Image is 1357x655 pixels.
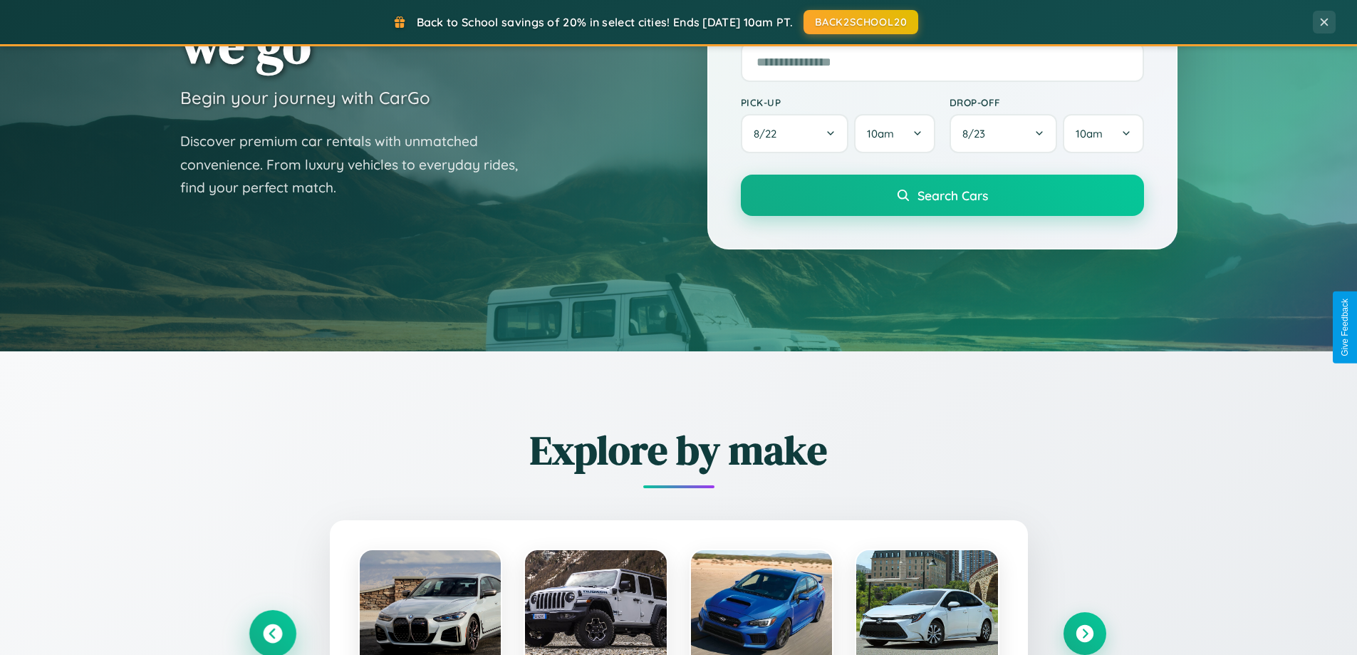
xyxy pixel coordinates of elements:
h2: Explore by make [251,423,1106,478]
div: Give Feedback [1340,299,1350,356]
button: 10am [1063,114,1143,153]
span: 8 / 23 [962,127,992,140]
span: 10am [1076,127,1103,140]
button: 8/23 [950,114,1058,153]
button: 8/22 [741,114,849,153]
button: 10am [854,114,935,153]
button: Search Cars [741,175,1144,216]
span: 10am [867,127,894,140]
button: BACK2SCHOOL20 [804,10,918,34]
h3: Begin your journey with CarGo [180,87,430,108]
span: Back to School savings of 20% in select cities! Ends [DATE] 10am PT. [417,15,793,29]
p: Discover premium car rentals with unmatched convenience. From luxury vehicles to everyday rides, ... [180,130,536,200]
span: Search Cars [917,187,988,203]
label: Pick-up [741,96,935,108]
span: 8 / 22 [754,127,784,140]
label: Drop-off [950,96,1144,108]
